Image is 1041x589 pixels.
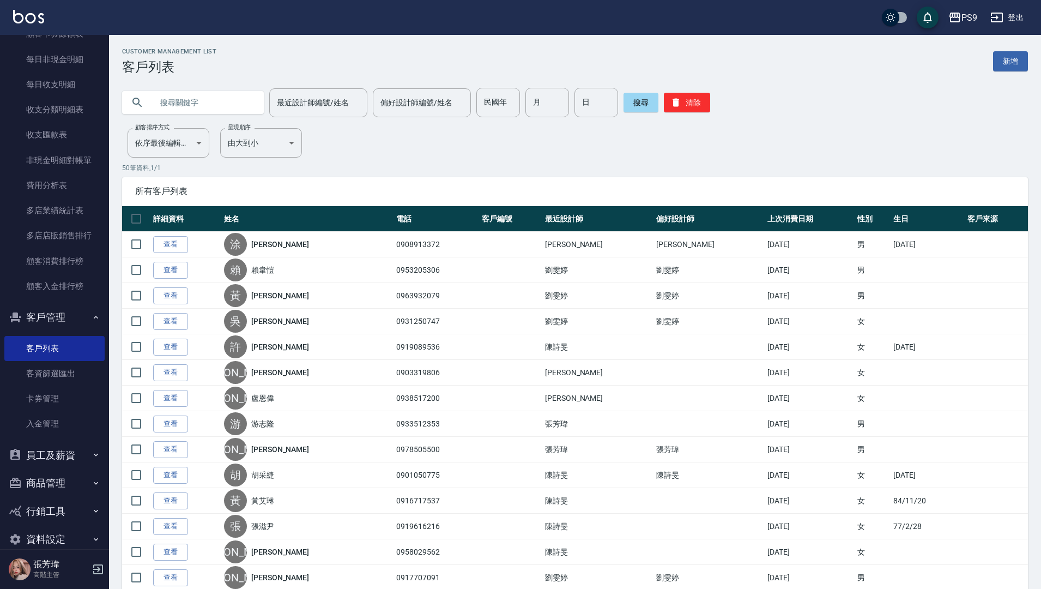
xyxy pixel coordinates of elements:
[542,360,653,386] td: [PERSON_NAME]
[855,334,891,360] td: 女
[855,488,891,514] td: 女
[891,514,965,539] td: 77/2/28
[220,128,302,158] div: 由大到小
[153,569,188,586] a: 查看
[224,259,247,281] div: 賴
[9,558,31,580] img: Person
[224,438,247,461] div: [PERSON_NAME]
[4,47,105,72] a: 每日非現金明細
[4,441,105,470] button: 員工及薪資
[224,361,247,384] div: [PERSON_NAME]
[224,515,247,538] div: 張
[394,309,479,334] td: 0931250747
[224,412,247,435] div: 游
[891,206,965,232] th: 生日
[224,464,247,486] div: 胡
[542,462,653,488] td: 陳詩旻
[251,495,274,506] a: 黃艾琳
[13,10,44,23] img: Logo
[4,497,105,526] button: 行銷工具
[228,123,251,131] label: 呈現順序
[891,232,965,257] td: [DATE]
[4,336,105,361] a: 客戶列表
[4,97,105,122] a: 收支分類明細表
[653,232,765,257] td: [PERSON_NAME]
[542,437,653,462] td: 張芳瑋
[221,206,394,232] th: 姓名
[153,339,188,356] a: 查看
[855,360,891,386] td: 女
[224,310,247,333] div: 吳
[251,418,274,429] a: 游志隆
[4,303,105,332] button: 客戶管理
[542,283,653,309] td: 劉雯婷
[542,386,653,411] td: [PERSON_NAME]
[153,236,188,253] a: 查看
[855,462,891,488] td: 女
[153,364,188,381] a: 查看
[542,488,653,514] td: 陳詩旻
[653,309,765,334] td: 劉雯婷
[986,8,1028,28] button: 登出
[394,283,479,309] td: 0963932079
[251,341,309,352] a: [PERSON_NAME]
[251,572,309,583] a: [PERSON_NAME]
[153,467,188,484] a: 查看
[765,334,854,360] td: [DATE]
[394,514,479,539] td: 0919616216
[765,411,854,437] td: [DATE]
[153,544,188,561] a: 查看
[855,539,891,565] td: 女
[4,411,105,436] a: 入金管理
[855,514,891,539] td: 女
[33,559,89,570] h5: 張芳瑋
[993,51,1028,71] a: 新增
[394,206,479,232] th: 電話
[891,488,965,514] td: 84/11/20
[4,525,105,554] button: 資料設定
[394,488,479,514] td: 0916717537
[224,335,247,358] div: 許
[542,206,653,232] th: 最近設計師
[965,206,1028,232] th: 客戶來源
[542,309,653,334] td: 劉雯婷
[153,441,188,458] a: 查看
[765,386,854,411] td: [DATE]
[251,521,274,532] a: 張滋尹
[394,437,479,462] td: 0978505500
[891,462,965,488] td: [DATE]
[394,232,479,257] td: 0908913372
[542,257,653,283] td: 劉雯婷
[4,274,105,299] a: 顧客入金排行榜
[855,309,891,334] td: 女
[765,309,854,334] td: [DATE]
[394,462,479,488] td: 0901050775
[135,186,1015,197] span: 所有客戶列表
[653,462,765,488] td: 陳詩旻
[917,7,939,28] button: save
[664,93,710,112] button: 清除
[765,437,854,462] td: [DATE]
[765,206,854,232] th: 上次消費日期
[224,566,247,589] div: [PERSON_NAME]
[765,360,854,386] td: [DATE]
[135,123,170,131] label: 顧客排序方式
[251,546,309,557] a: [PERSON_NAME]
[394,386,479,411] td: 0938517200
[624,93,658,112] button: 搜尋
[33,570,89,580] p: 高階主管
[251,393,274,404] a: 盧恩偉
[4,72,105,97] a: 每日收支明細
[855,411,891,437] td: 男
[855,437,891,462] td: 男
[153,88,255,117] input: 搜尋關鍵字
[251,470,274,480] a: 胡采緁
[153,262,188,279] a: 查看
[394,257,479,283] td: 0953205306
[394,360,479,386] td: 0903319806
[153,287,188,304] a: 查看
[542,539,653,565] td: 陳詩旻
[394,334,479,360] td: 0919089536
[4,122,105,147] a: 收支匯款表
[4,223,105,248] a: 多店店販銷售排行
